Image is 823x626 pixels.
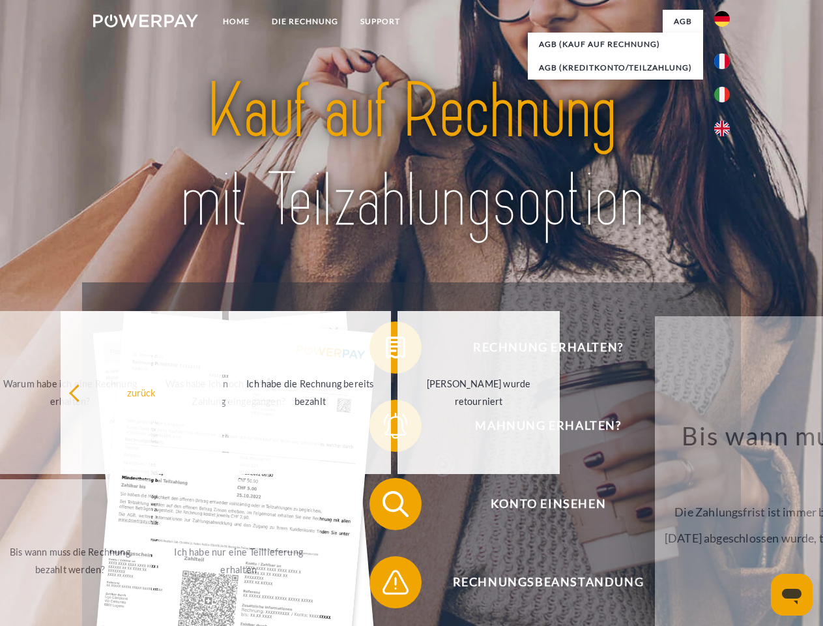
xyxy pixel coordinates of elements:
a: Home [212,10,261,33]
div: Ich habe nur eine Teillieferung erhalten [166,543,312,578]
img: fr [714,53,730,69]
button: Rechnungsbeanstandung [369,556,708,608]
div: Ich habe die Rechnung bereits bezahlt [237,375,383,410]
span: Konto einsehen [388,478,708,530]
img: qb_search.svg [379,488,412,520]
span: Rechnungsbeanstandung [388,556,708,608]
div: zurück [68,383,215,401]
a: DIE RECHNUNG [261,10,349,33]
a: SUPPORT [349,10,411,33]
button: Konto einsehen [369,478,708,530]
a: AGB (Kauf auf Rechnung) [528,33,703,56]
img: en [714,121,730,136]
img: it [714,87,730,102]
a: AGB (Kreditkonto/Teilzahlung) [528,56,703,80]
img: logo-powerpay-white.svg [93,14,198,27]
img: title-powerpay_de.svg [124,63,699,250]
img: qb_warning.svg [379,566,412,599]
iframe: Schaltfläche zum Öffnen des Messaging-Fensters [771,574,813,616]
img: de [714,11,730,27]
div: [PERSON_NAME] wurde retourniert [405,375,552,410]
a: agb [663,10,703,33]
